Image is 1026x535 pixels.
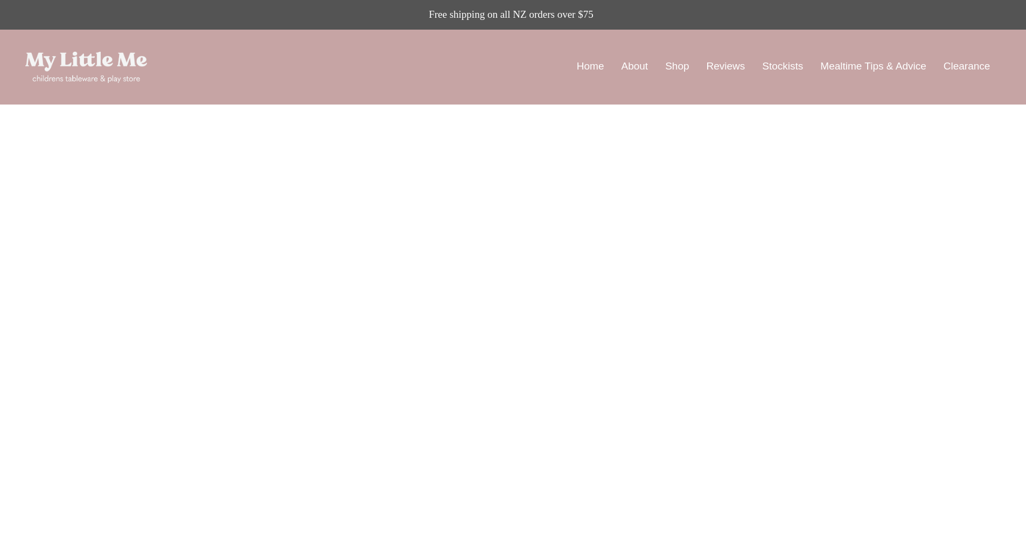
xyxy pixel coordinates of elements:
[944,60,990,72] a: Clearance
[762,60,803,72] a: Stockists
[25,8,997,22] p: Free shipping on all NZ orders over $75
[577,60,604,72] a: Home
[820,60,926,72] a: Mealtime Tips & Advice
[665,60,689,72] a: Shop
[707,60,745,72] a: Reviews
[621,60,648,72] a: About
